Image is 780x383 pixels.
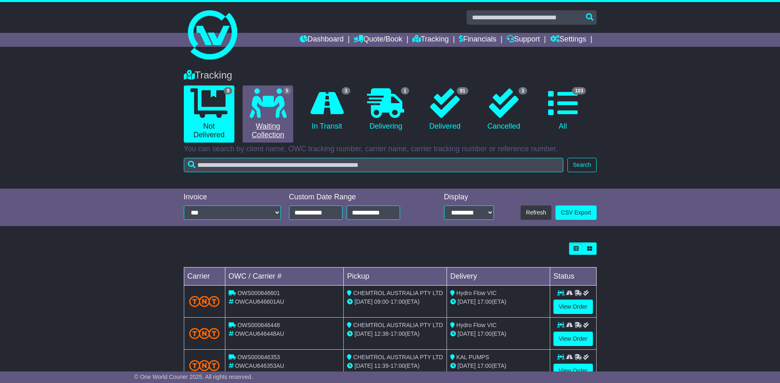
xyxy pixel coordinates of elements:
[353,322,443,328] span: CHEMTROL AUSTRALIA PTY LTD
[361,85,411,134] a: 1 Delivering
[521,205,551,220] button: Refresh
[354,298,373,305] span: [DATE]
[479,85,529,134] a: 3 Cancelled
[224,87,232,95] span: 9
[225,268,344,286] td: OWC / Carrier #
[235,298,284,305] span: OWCAU646601AU
[458,298,476,305] span: [DATE]
[457,87,468,95] span: 91
[447,268,550,286] td: Delivery
[235,362,284,369] span: OWCAU646353AU
[237,290,280,296] span: OWS000646601
[450,330,546,338] div: (ETA)
[459,33,496,47] a: Financials
[353,354,443,360] span: CHEMTROL AUSTRALIA PTY LTD
[344,268,447,286] td: Pickup
[342,87,350,95] span: 3
[401,87,410,95] span: 1
[553,300,593,314] a: View Order
[550,33,586,47] a: Settings
[237,322,280,328] span: OWS000646448
[374,330,389,337] span: 12:38
[450,298,546,306] div: (ETA)
[550,268,596,286] td: Status
[347,362,443,370] div: - (ETA)
[184,193,281,202] div: Invoice
[507,33,540,47] a: Support
[353,290,443,296] span: CHEMTROL AUSTRALIA PTY LTD
[374,298,389,305] span: 09:00
[301,85,352,134] a: 3 In Transit
[537,85,588,134] a: 103 All
[289,193,421,202] div: Custom Date Range
[456,354,489,360] span: KAL PUMPS
[391,330,405,337] span: 17:00
[555,205,596,220] a: CSV Export
[456,322,497,328] span: Hydro Flow VIC
[354,33,402,47] a: Quote/Book
[134,374,253,380] span: © One World Courier 2025. All rights reserved.
[477,298,492,305] span: 17:00
[189,360,220,371] img: TNT_Domestic.png
[237,354,280,360] span: OWS000646353
[458,362,476,369] span: [DATE]
[567,158,596,172] button: Search
[477,330,492,337] span: 17:00
[300,33,344,47] a: Dashboard
[180,69,601,81] div: Tracking
[354,330,373,337] span: [DATE]
[458,330,476,337] span: [DATE]
[444,193,494,202] div: Display
[456,290,497,296] span: Hydro Flow VIC
[354,362,373,369] span: [DATE]
[518,87,527,95] span: 3
[189,328,220,339] img: TNT_Domestic.png
[243,85,293,143] a: 5 Waiting Collection
[184,268,225,286] td: Carrier
[572,87,586,95] span: 103
[553,364,593,378] a: View Order
[553,332,593,346] a: View Order
[374,362,389,369] span: 11:39
[391,298,405,305] span: 17:00
[283,87,292,95] span: 5
[184,145,597,154] p: You can search by client name, OWC tracking number, carrier name, carrier tracking number or refe...
[189,296,220,307] img: TNT_Domestic.png
[419,85,470,134] a: 91 Delivered
[391,362,405,369] span: 17:00
[412,33,449,47] a: Tracking
[347,330,443,338] div: - (ETA)
[347,298,443,306] div: - (ETA)
[184,85,234,143] a: 9 Not Delivered
[477,362,492,369] span: 17:00
[235,330,284,337] span: OWCAU646448AU
[450,362,546,370] div: (ETA)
